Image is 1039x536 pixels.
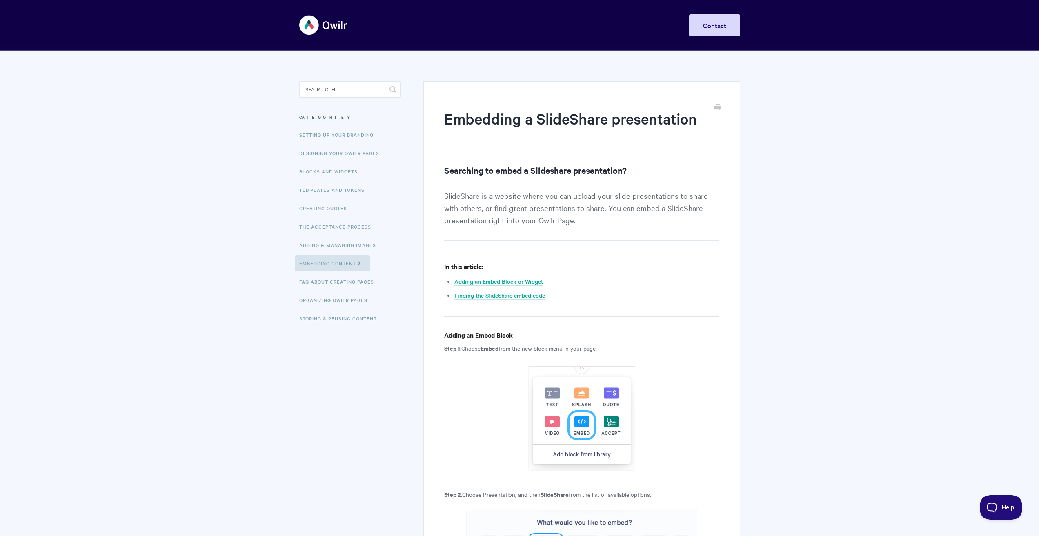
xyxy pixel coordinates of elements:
img: file-6aHRB1JMyo.png [528,364,635,471]
strong: SlideShare [541,490,569,498]
h1: Embedding a SlideShare presentation [444,108,707,143]
h3: Categories [299,110,401,125]
b: Step 2. [444,490,462,498]
a: Finding the SlideShare embed code [454,291,545,300]
a: Templates and Tokens [299,182,371,198]
a: Setting up your Branding [299,127,380,143]
a: Adding an Embed Block or Widget [454,277,543,286]
a: Blocks and Widgets [299,163,364,180]
a: Storing & Reusing Content [299,310,383,327]
input: Search [299,81,401,98]
h4: In this article: [444,261,719,271]
a: Contact [689,14,740,36]
a: Print this Article [714,103,721,112]
h2: Searching to embed a Slideshare presentation? [444,164,719,177]
a: Designing Your Qwilr Pages [299,145,385,161]
a: Embedding Content [295,255,370,271]
p: Choose from the new block menu in your page. [444,343,719,353]
p: Choose Presentation, and then from the list of available options. [444,489,719,499]
iframe: Toggle Customer Support [980,495,1023,520]
strong: Step 1. [444,344,461,352]
a: FAQ About Creating Pages [299,274,380,290]
p: SlideShare is a website where you can upload your slide presentations to share with others, or fi... [444,189,719,241]
h4: Adding an Embed Block [444,330,719,340]
img: Qwilr Help Center [299,10,348,40]
a: Organizing Qwilr Pages [299,292,374,308]
strong: Embed [481,344,498,352]
a: The Acceptance Process [299,218,377,235]
a: Creating Quotes [299,200,353,216]
a: Adding & Managing Images [299,237,382,253]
